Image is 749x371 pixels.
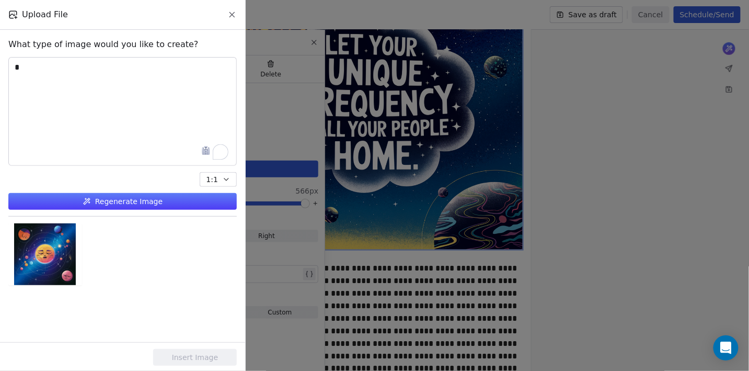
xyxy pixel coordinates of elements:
[8,38,199,51] span: What type of image would you like to create?
[206,174,218,185] span: 1:1
[22,8,68,21] span: Upload File
[713,335,739,361] div: Open Intercom Messenger
[153,349,237,366] button: Insert Image
[8,193,237,210] button: Regenerate Image
[9,58,236,165] textarea: To enrich screen reader interactions, please activate Accessibility in Grammarly extension settings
